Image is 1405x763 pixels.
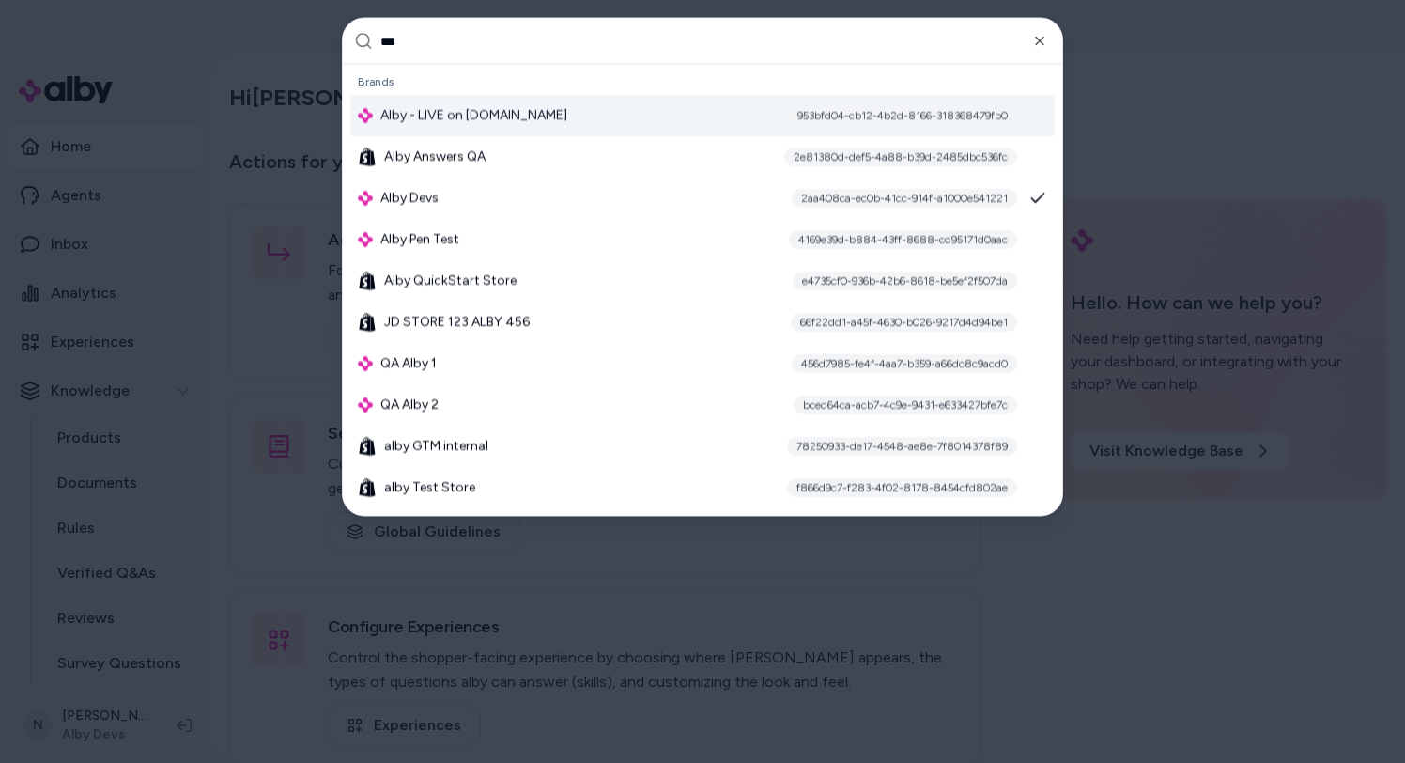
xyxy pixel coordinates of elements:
div: 66f22dd1-a45f-4630-b026-9217d4d94be1 [791,313,1017,332]
img: alby Logo [358,356,373,371]
div: 2e81380d-def5-4a88-b39d-2485dbc536fc [784,148,1017,166]
div: 456d7985-fe4f-4aa7-b359-a66dc8c9acd0 [792,354,1017,373]
span: alby Test Store [384,478,475,497]
div: 4169e39d-b884-43ff-8688-cd95171d0aac [789,230,1017,249]
div: e4735cf0-936b-42b6-8618-be5ef2f507da [793,272,1017,290]
img: alby Logo [358,232,373,247]
img: alby Logo [358,397,373,413]
span: QA Alby 2 [380,396,439,414]
div: Brands [350,69,1055,95]
span: Alby - LIVE on [DOMAIN_NAME] [380,106,567,125]
div: Suggestions [343,65,1062,516]
span: JD STORE 123 ALBY 456 [384,313,530,332]
div: 953bfd04-cb12-4b2d-8166-318368479fb0 [788,106,1017,125]
span: Alby Devs [380,189,439,208]
span: alby GTM internal [384,437,488,456]
span: Alby Pen Test [380,230,459,249]
div: f866d9c7-f283-4f02-8178-8454cfd802ae [787,478,1017,497]
img: alby Logo [358,108,373,123]
span: QA Alby 1 [380,354,437,373]
span: Alby Answers QA [384,148,486,166]
div: bced64ca-acb7-4c9e-9431-e633427bfe7c [794,396,1017,414]
img: alby Logo [358,191,373,206]
div: 78250933-de17-4548-ae8e-7f8014378f89 [787,437,1017,456]
span: Alby QuickStart Store [384,272,517,290]
div: 2aa408ca-ec0b-41cc-914f-a1000e541221 [792,189,1017,208]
